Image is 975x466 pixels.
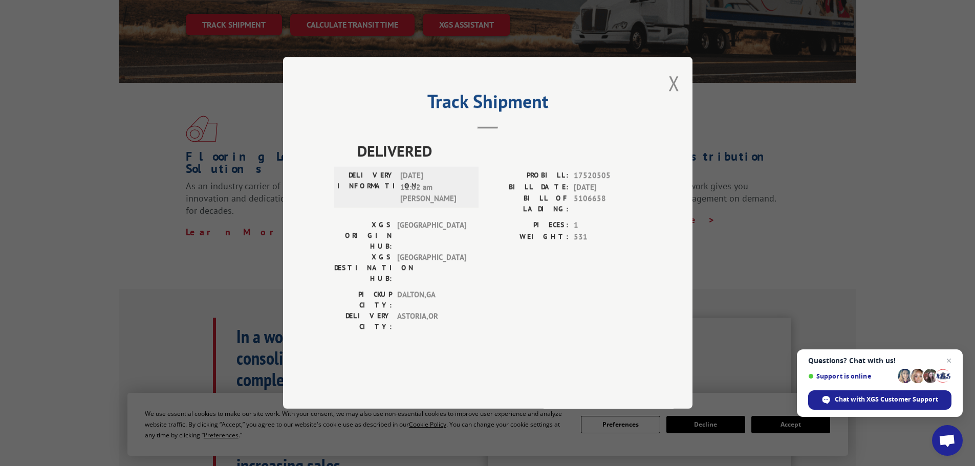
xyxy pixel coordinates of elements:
[808,372,894,380] span: Support is online
[397,290,466,311] span: DALTON , GA
[932,425,963,456] div: Open chat
[574,182,641,193] span: [DATE]
[574,231,641,243] span: 531
[334,252,392,284] label: XGS DESTINATION HUB:
[668,70,680,97] button: Close modal
[488,220,569,232] label: PIECES:
[334,220,392,252] label: XGS ORIGIN HUB:
[835,395,938,404] span: Chat with XGS Customer Support
[943,354,955,367] span: Close chat
[808,357,951,365] span: Questions? Chat with us!
[574,220,641,232] span: 1
[574,170,641,182] span: 17520505
[397,252,466,284] span: [GEOGRAPHIC_DATA]
[357,140,641,163] span: DELIVERED
[334,311,392,332] label: DELIVERY CITY:
[574,193,641,215] span: 5106658
[337,170,395,205] label: DELIVERY INFORMATION:
[488,170,569,182] label: PROBILL:
[400,170,469,205] span: [DATE] 11:02 am [PERSON_NAME]
[488,182,569,193] label: BILL DATE:
[808,390,951,410] div: Chat with XGS Customer Support
[334,94,641,114] h2: Track Shipment
[334,290,392,311] label: PICKUP CITY:
[397,220,466,252] span: [GEOGRAPHIC_DATA]
[488,231,569,243] label: WEIGHT:
[397,311,466,332] span: ASTORIA , OR
[488,193,569,215] label: BILL OF LADING:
